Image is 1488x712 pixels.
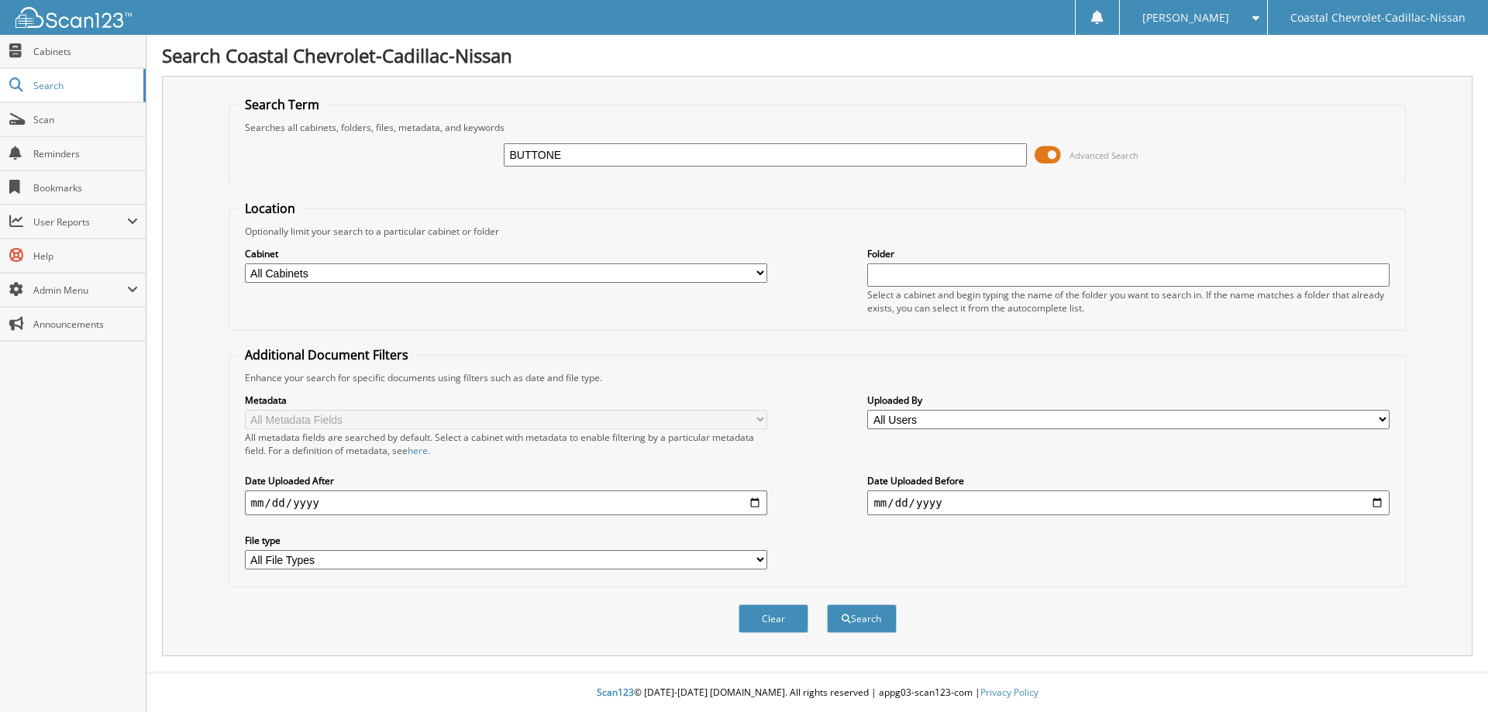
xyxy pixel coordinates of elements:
input: end [867,490,1390,515]
label: File type [245,534,767,547]
a: here [408,444,428,457]
label: Cabinet [245,247,767,260]
span: Bookmarks [33,181,138,194]
h1: Search Coastal Chevrolet-Cadillac-Nissan [162,43,1472,68]
label: Date Uploaded After [245,474,767,487]
legend: Additional Document Filters [237,346,416,363]
span: Coastal Chevrolet-Cadillac-Nissan [1290,13,1466,22]
span: User Reports [33,215,127,229]
span: Help [33,249,138,263]
iframe: Chat Widget [1410,638,1488,712]
input: start [245,490,767,515]
label: Uploaded By [867,394,1390,407]
span: Search [33,79,136,92]
span: Admin Menu [33,284,127,297]
a: Privacy Policy [980,686,1038,699]
button: Search [827,604,897,633]
div: Enhance your search for specific documents using filters such as date and file type. [237,371,1398,384]
div: All metadata fields are searched by default. Select a cabinet with metadata to enable filtering b... [245,431,767,457]
div: © [DATE]-[DATE] [DOMAIN_NAME]. All rights reserved | appg03-scan123-com | [146,674,1488,712]
label: Date Uploaded Before [867,474,1390,487]
span: Scan123 [597,686,634,699]
button: Clear [739,604,808,633]
label: Folder [867,247,1390,260]
div: Select a cabinet and begin typing the name of the folder you want to search in. If the name match... [867,288,1390,315]
span: Announcements [33,318,138,331]
span: Cabinets [33,45,138,58]
span: Reminders [33,147,138,160]
div: Searches all cabinets, folders, files, metadata, and keywords [237,121,1398,134]
label: Metadata [245,394,767,407]
legend: Location [237,200,303,217]
div: Optionally limit your search to a particular cabinet or folder [237,225,1398,238]
legend: Search Term [237,96,327,113]
span: Advanced Search [1069,150,1138,161]
span: Scan [33,113,138,126]
span: [PERSON_NAME] [1142,13,1229,22]
img: scan123-logo-white.svg [15,7,132,28]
